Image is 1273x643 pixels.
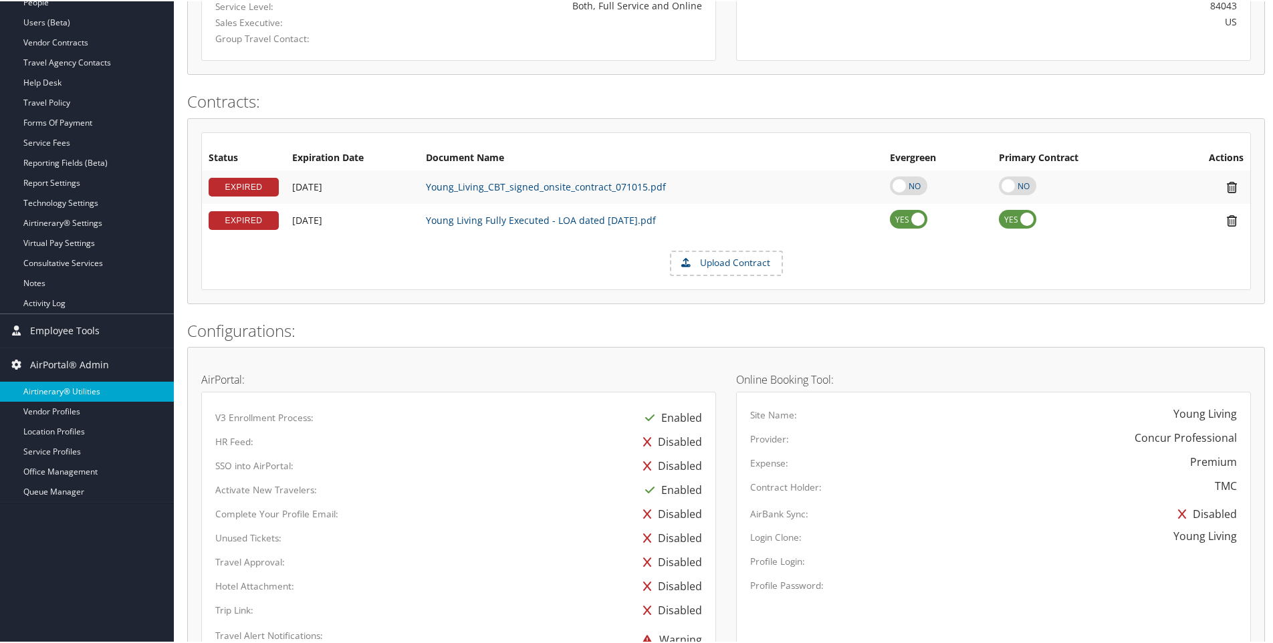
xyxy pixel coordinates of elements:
[215,410,314,423] label: V3 Enrollment Process:
[30,313,100,346] span: Employee Tools
[187,318,1265,341] h2: Configurations:
[636,428,702,453] div: Disabled
[292,179,322,192] span: [DATE]
[750,577,824,591] label: Profile Password:
[750,529,802,543] label: Login Clone:
[215,578,294,592] label: Hotel Attachment:
[209,210,279,229] div: EXPIRED
[750,479,822,493] label: Contract Holder:
[1215,477,1237,493] div: TMC
[292,180,413,192] div: Add/Edit Date
[1220,213,1244,227] i: Remove Contract
[215,458,294,471] label: SSO into AirPortal:
[215,628,323,641] label: Travel Alert Notifications:
[30,347,109,380] span: AirPortal® Admin
[883,145,992,169] th: Evergreen
[215,554,285,567] label: Travel Approval:
[636,597,702,621] div: Disabled
[750,407,797,420] label: Site Name:
[736,373,1251,384] h4: Online Booking Tool:
[750,506,808,519] label: AirBank Sync:
[292,213,413,225] div: Add/Edit Date
[1190,453,1237,469] div: Premium
[639,404,702,428] div: Enabled
[209,176,279,195] div: EXPIRED
[215,530,281,543] label: Unused Tickets:
[671,251,782,273] label: Upload Contract
[636,573,702,597] div: Disabled
[215,602,253,616] label: Trip Link:
[202,145,285,169] th: Status
[215,31,364,44] label: Group Travel Contact:
[215,482,317,495] label: Activate New Travelers:
[992,145,1162,169] th: Primary Contract
[426,213,656,225] a: Young Living Fully Executed - LOA dated [DATE].pdf
[877,13,1238,27] div: US
[639,477,702,501] div: Enabled
[636,525,702,549] div: Disabled
[636,549,702,573] div: Disabled
[419,145,883,169] th: Document Name
[426,179,666,192] a: Young_Living_CBT_signed_onsite_contract_071015.pdf
[215,506,338,519] label: Complete Your Profile Email:
[215,15,364,28] label: Sales Executive:
[285,145,419,169] th: Expiration Date
[1173,404,1237,420] div: Young Living
[187,89,1265,112] h2: Contracts:
[1135,428,1237,444] div: Concur Professional
[292,213,322,225] span: [DATE]
[1162,145,1250,169] th: Actions
[1171,501,1237,525] div: Disabled
[750,431,789,444] label: Provider:
[201,373,716,384] h4: AirPortal:
[750,455,788,469] label: Expense:
[1173,527,1237,543] div: Young Living
[636,501,702,525] div: Disabled
[750,553,805,567] label: Profile Login:
[215,434,253,447] label: HR Feed:
[636,453,702,477] div: Disabled
[1220,179,1244,193] i: Remove Contract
